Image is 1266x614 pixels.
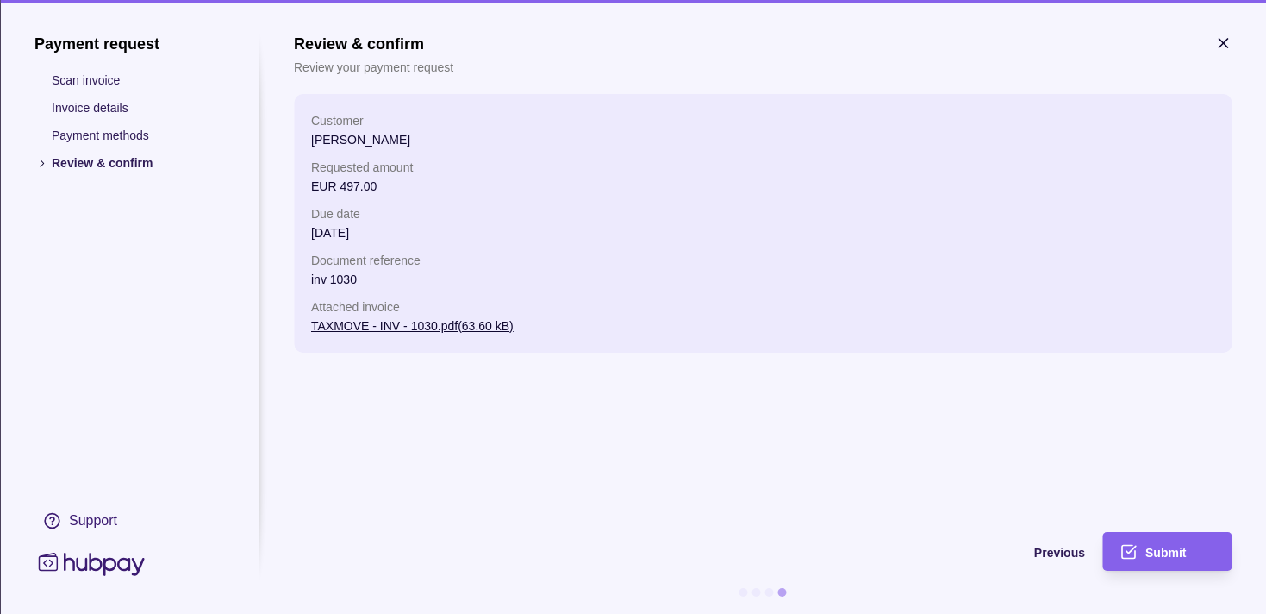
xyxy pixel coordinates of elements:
[52,153,224,172] p: Review & confirm
[311,177,1214,196] p: EUR 497.00
[311,130,1214,149] p: [PERSON_NAME]
[294,34,453,53] h1: Review & confirm
[34,503,224,539] a: Support
[311,158,1214,177] p: Requested amount
[1034,546,1085,560] span: Previous
[311,204,1214,223] p: Due date
[311,270,1214,289] p: inv 1030
[69,511,117,530] div: Support
[311,111,1214,130] p: Customer
[1102,532,1232,571] button: Submit
[311,223,1214,242] p: [DATE]
[311,298,1214,316] p: Attached invoice
[34,34,224,53] h1: Payment request
[52,126,224,145] p: Payment methods
[311,251,1214,270] p: Document reference
[294,58,453,77] p: Review your payment request
[52,71,224,90] p: Scan invoice
[52,98,224,117] p: Invoice details
[1145,546,1186,560] span: Submit
[311,319,514,333] a: TAXMOVE - INV - 1030.pdf(63.60 kB)
[294,532,1085,571] button: Previous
